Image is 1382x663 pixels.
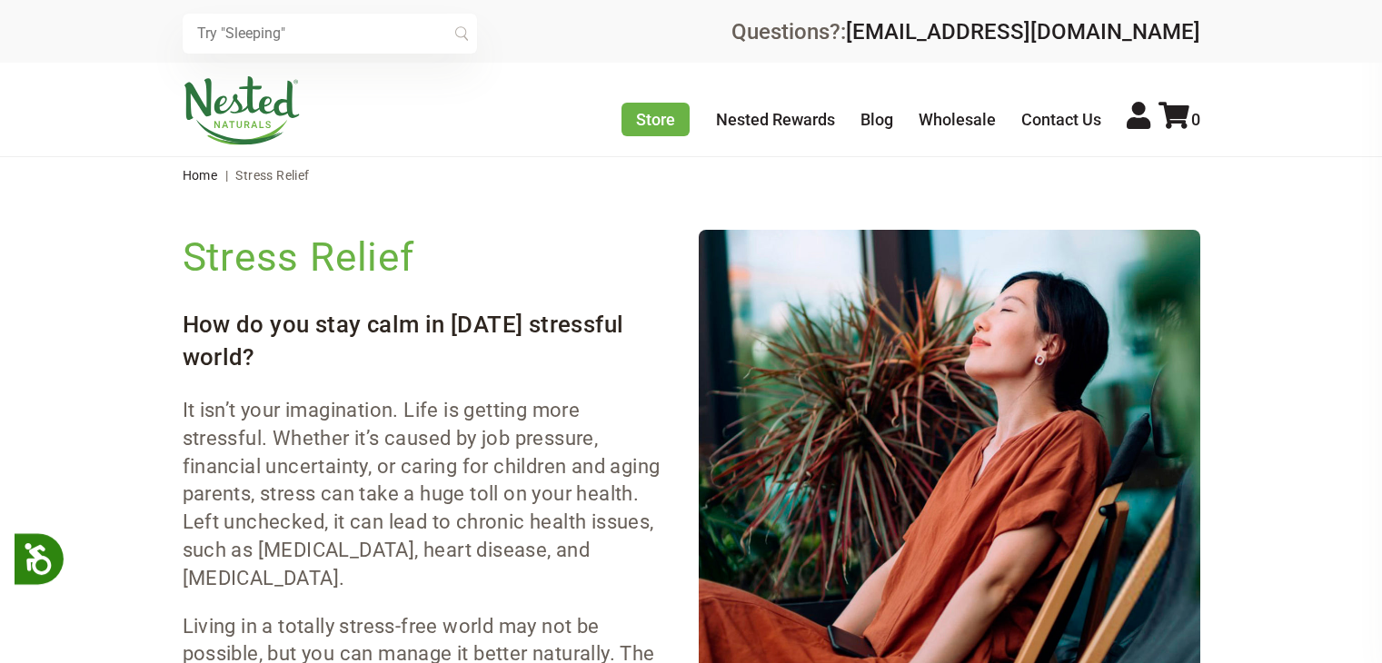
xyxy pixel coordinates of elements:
[1191,110,1200,129] span: 0
[183,157,1200,193] nav: breadcrumbs
[221,168,233,183] span: |
[183,308,670,373] h3: How do you stay calm in [DATE] stressful world?
[183,230,670,284] h2: Stress Relief
[919,110,996,129] a: Wholesale
[860,110,893,129] a: Blog
[235,168,309,183] span: Stress Relief
[183,76,301,145] img: Nested Naturals
[716,110,835,129] a: Nested Rewards
[1021,110,1101,129] a: Contact Us
[183,14,477,54] input: Try "Sleeping"
[731,21,1200,43] div: Questions?:
[183,168,218,183] a: Home
[183,397,670,593] p: It isn’t your imagination. Life is getting more stressful. Whether it’s caused by job pressure, f...
[846,19,1200,45] a: [EMAIL_ADDRESS][DOMAIN_NAME]
[621,103,690,136] a: Store
[1158,110,1200,129] a: 0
